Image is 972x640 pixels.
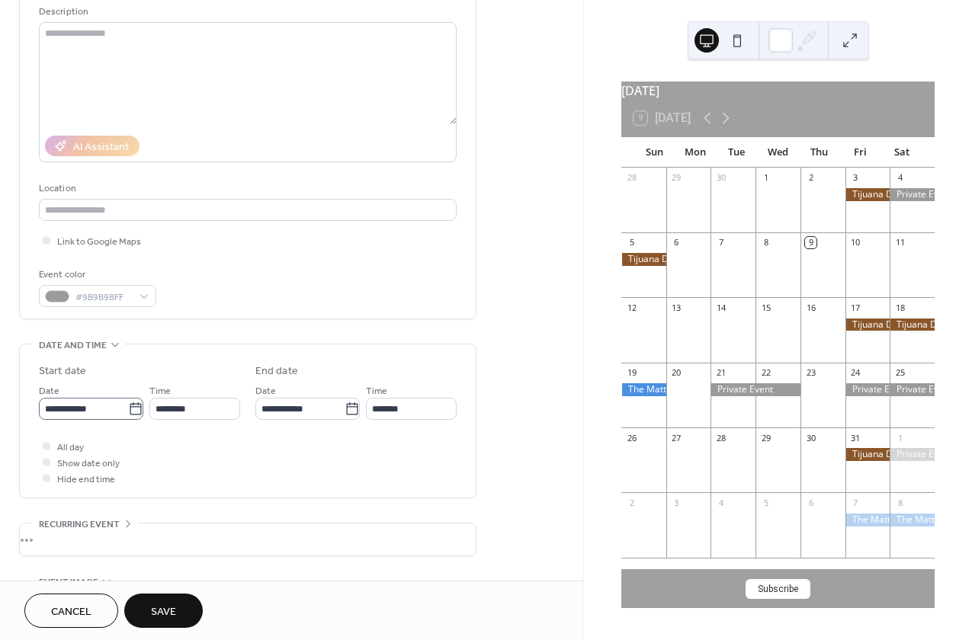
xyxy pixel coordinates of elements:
[124,594,203,628] button: Save
[671,172,682,184] div: 29
[24,594,118,628] button: Cancel
[626,302,637,313] div: 12
[671,237,682,248] div: 6
[634,137,675,168] div: Sun
[57,234,141,250] span: Link to Google Maps
[805,432,816,443] div: 30
[757,137,798,168] div: Wed
[890,383,935,396] div: Private Event
[805,497,816,508] div: 6
[255,363,298,379] div: End date
[671,367,682,379] div: 20
[840,137,881,168] div: Fri
[760,172,772,184] div: 1
[39,181,454,197] div: Location
[845,514,890,526] div: The Matt Mauser Big Band - Irvine, CA
[805,172,816,184] div: 2
[746,579,810,599] button: Subscribe
[894,237,906,248] div: 11
[760,302,772,313] div: 15
[39,4,454,20] div: Description
[805,302,816,313] div: 16
[626,172,637,184] div: 28
[890,514,935,526] div: The Matt Mauser Big Band - Redlands, CA
[255,383,276,399] span: Date
[715,237,727,248] div: 7
[715,172,727,184] div: 30
[621,253,666,266] div: Tijuana Dogs - Huntington Beach
[805,367,816,379] div: 23
[671,432,682,443] div: 27
[151,604,176,620] span: Save
[760,367,772,379] div: 22
[715,302,727,313] div: 14
[845,318,890,331] div: Tijuana Dogs - Laguna Beach
[850,432,861,443] div: 31
[149,383,171,399] span: Time
[621,383,666,396] div: The Matt Mauser Big Band - Newport Beach
[675,137,716,168] div: Mon
[57,456,120,472] span: Show date only
[850,172,861,184] div: 3
[715,497,727,508] div: 4
[39,338,107,354] span: Date and time
[845,188,890,201] div: Tijuana Dogs - Rancho Santa Margarita
[894,367,906,379] div: 25
[850,497,861,508] div: 7
[75,290,132,306] span: #9B9B9BFF
[39,363,86,379] div: Start date
[845,383,890,396] div: Private Event
[57,440,84,456] span: All day
[850,237,861,248] div: 10
[760,497,772,508] div: 5
[890,318,935,331] div: Tijuana Dogs - Newport Beach
[799,137,840,168] div: Thu
[626,497,637,508] div: 2
[845,448,890,461] div: Tijuana Dogs - Newport Beach, CA
[715,367,727,379] div: 21
[621,82,935,100] div: [DATE]
[805,237,816,248] div: 9
[366,383,387,399] span: Time
[51,604,91,620] span: Cancel
[894,172,906,184] div: 4
[626,367,637,379] div: 19
[894,497,906,508] div: 8
[850,367,861,379] div: 24
[39,383,59,399] span: Date
[39,517,120,533] span: Recurring event
[894,302,906,313] div: 18
[626,432,637,443] div: 26
[850,302,861,313] div: 17
[715,432,727,443] div: 28
[890,188,935,201] div: Private Event
[760,237,772,248] div: 8
[57,472,115,488] span: Hide end time
[626,237,637,248] div: 5
[881,137,922,168] div: Sat
[890,448,935,461] div: Private Event
[671,302,682,313] div: 13
[894,432,906,443] div: 1
[39,574,98,590] span: Event image
[20,523,476,555] div: •••
[39,267,153,283] div: Event color
[716,137,757,168] div: Tue
[711,383,800,396] div: Private Event
[671,497,682,508] div: 3
[760,432,772,443] div: 29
